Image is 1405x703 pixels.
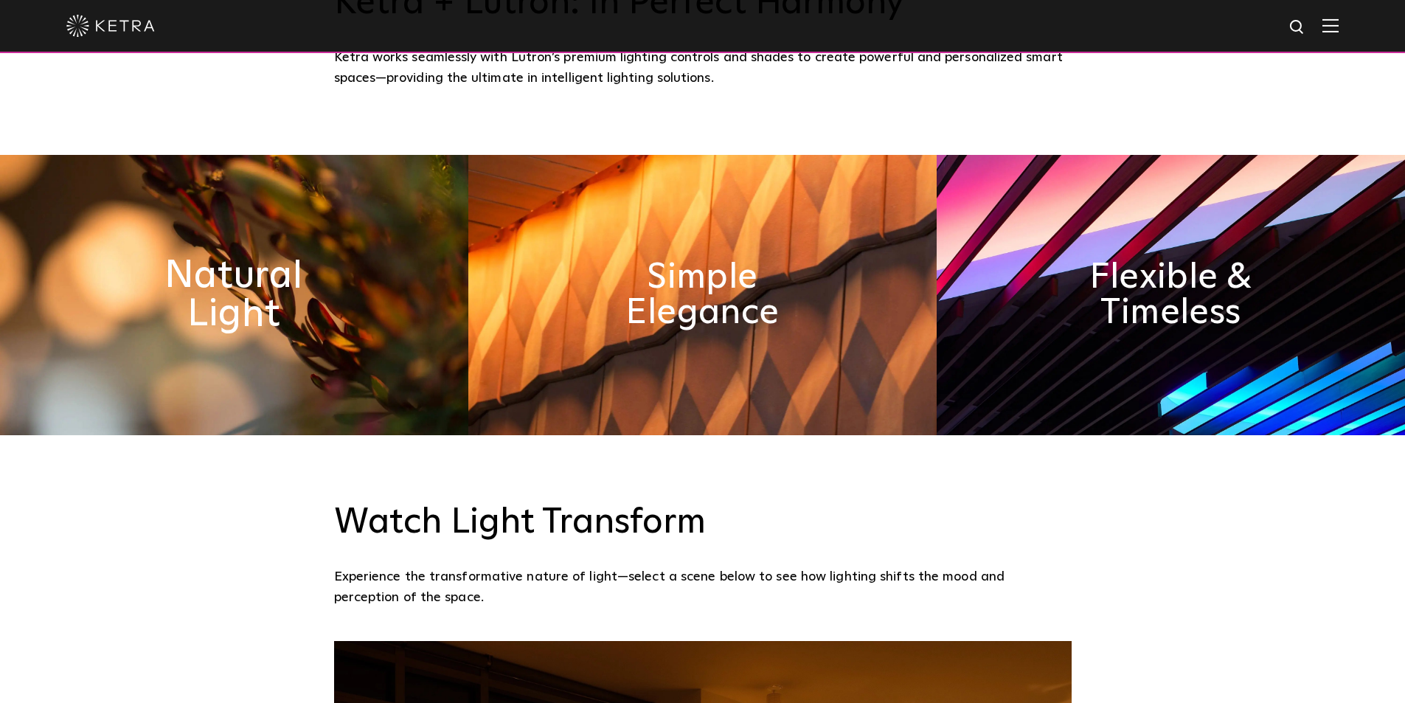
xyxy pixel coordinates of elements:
[334,567,1064,609] p: Experience the transformative nature of light—select a scene below to see how lighting shifts the...
[1322,18,1339,32] img: Hamburger%20Nav.svg
[334,502,1072,544] h3: Watch Light Transform
[66,15,155,37] img: ketra-logo-2019-white
[592,260,813,330] h2: Simple Elegance
[468,155,937,435] img: simple_elegance
[1288,18,1307,37] img: search icon
[334,47,1072,89] div: Ketra works seamlessly with Lutron’s premium lighting controls and shades to create powerful and ...
[114,257,355,334] h2: Natural Light
[1060,260,1281,330] h2: Flexible & Timeless
[937,155,1405,435] img: flexible_timeless_ketra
